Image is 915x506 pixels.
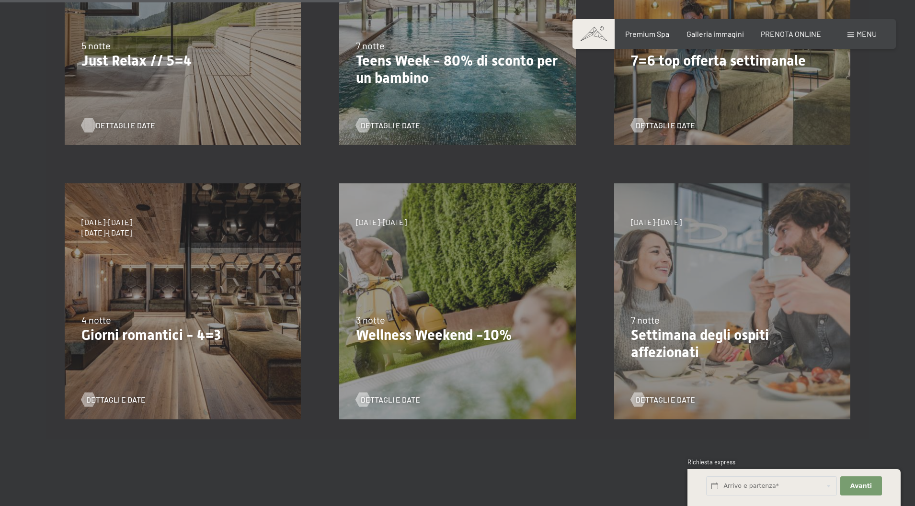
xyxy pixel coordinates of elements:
a: Galleria immagini [686,29,744,38]
p: Giorni romantici - 4=3 [81,326,284,344]
span: [DATE]-[DATE] [631,217,682,227]
a: Dettagli e Date [356,394,420,405]
span: [DATE]-[DATE] [81,217,132,227]
p: Settimana degli ospiti affezionati [631,326,834,361]
p: Wellness Weekend -10% [356,326,559,344]
span: [DATE]-[DATE] [356,217,407,227]
span: Menu [857,29,877,38]
span: Dettagli e Date [96,120,155,131]
span: Dettagli e Date [636,120,695,131]
span: Avanti [850,482,872,490]
a: Dettagli e Date [356,120,420,131]
span: [DATE]-[DATE] [81,227,132,238]
a: Dettagli e Date [631,394,695,405]
span: Dettagli e Date [636,394,695,405]
p: Teens Week - 80% di sconto per un bambino [356,52,559,87]
span: Dettagli e Date [361,394,420,405]
span: 3 notte [356,314,385,326]
p: Just Relax // 5=4 [81,52,284,69]
a: Dettagli e Date [81,120,146,131]
span: Richiesta express [687,458,735,466]
span: Dettagli e Date [86,394,146,405]
span: 4 notte [81,314,111,326]
span: 7 notte [356,40,385,51]
a: Premium Spa [625,29,669,38]
span: 7 notte [631,314,660,326]
span: Dettagli e Date [361,120,420,131]
button: Avanti [840,476,881,496]
p: 7=6 top offerta settimanale [631,52,834,69]
a: Dettagli e Date [631,120,695,131]
span: 7 notte [631,40,660,51]
a: Dettagli e Date [81,394,146,405]
span: 5 notte [81,40,111,51]
a: PRENOTA ONLINE [761,29,821,38]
